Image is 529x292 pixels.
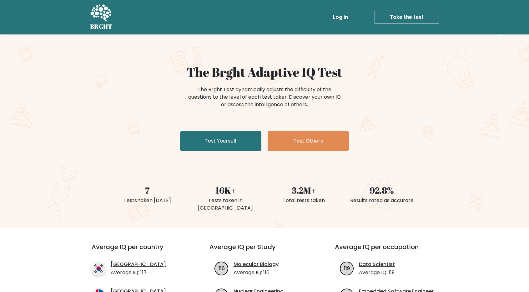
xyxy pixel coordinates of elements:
[112,65,417,80] h1: The Brght Adaptive IQ Test
[330,11,350,23] a: Log in
[90,3,113,32] a: BRGHT
[186,86,343,108] div: The Brght Test dynamically adjusts the difficulty of the questions to the level of each test take...
[268,131,349,151] a: Test Others
[180,131,261,151] a: Test Yourself
[111,261,166,268] a: [GEOGRAPHIC_DATA]
[359,261,395,268] a: Data Scientist
[218,264,224,272] text: 116
[112,184,183,197] div: 7
[234,269,279,276] p: Average IQ: 116
[90,23,113,30] h5: BRGHT
[268,197,339,204] div: Total tests taken
[346,184,417,197] div: 92.8%
[209,243,320,258] h3: Average IQ per Study
[112,197,183,204] div: Tests taken [DATE]
[92,243,187,258] h3: Average IQ per country
[375,11,439,24] a: Take the test
[344,264,350,272] text: 119
[346,197,417,204] div: Results rated as accurate
[111,269,166,276] p: Average IQ: 117
[190,197,261,212] div: Tests taken in [GEOGRAPHIC_DATA]
[268,184,339,197] div: 3.2M+
[359,269,395,276] p: Average IQ: 119
[92,262,106,276] img: country
[335,243,445,258] h3: Average IQ per occupation
[234,261,279,268] a: Molecular Biology
[190,184,261,197] div: 16K+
